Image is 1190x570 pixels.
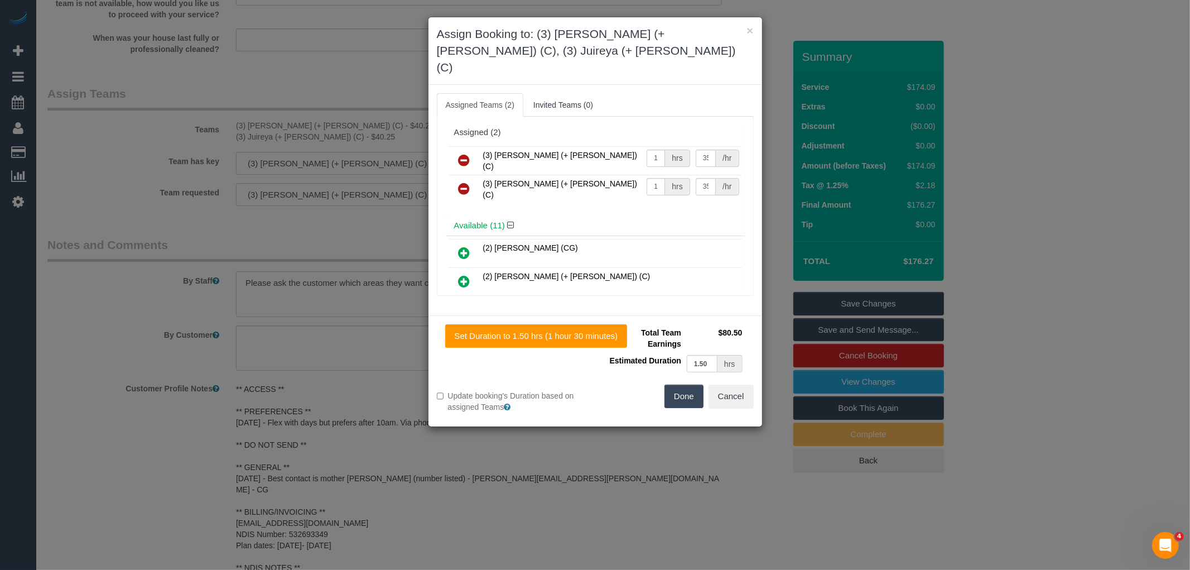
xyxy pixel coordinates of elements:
button: × [746,25,753,36]
span: (3) [PERSON_NAME] (+ [PERSON_NAME]) (C) [483,179,638,199]
div: hrs [665,178,690,195]
div: hrs [717,355,742,372]
button: Cancel [709,385,754,408]
h4: Available (11) [454,221,736,231]
span: (2) [PERSON_NAME] (+ [PERSON_NAME]) (C) [483,272,651,281]
div: /hr [716,150,739,167]
button: Set Duration to 1.50 hrs (1 hour 30 minutes) [445,324,628,348]
iframe: Intercom live chat [1152,532,1179,559]
td: $80.50 [684,324,745,352]
span: Estimated Duration [610,356,681,365]
span: (2) [PERSON_NAME] (CG) [483,243,578,252]
span: (3) [PERSON_NAME] (+ [PERSON_NAME]) (C) [483,151,638,171]
td: Total Team Earnings [604,324,684,352]
a: Assigned Teams (2) [437,93,523,117]
label: Update booking's Duration based on assigned Teams [437,390,587,413]
span: 4 [1175,532,1184,541]
div: /hr [716,178,739,195]
div: Assigned (2) [454,128,736,137]
input: Update booking's Duration based on assigned Teams [437,392,444,400]
h3: Assign Booking to: (3) [PERSON_NAME] (+ [PERSON_NAME]) (C), (3) Juireya (+ [PERSON_NAME]) (C) [437,26,754,76]
div: hrs [665,150,690,167]
a: Invited Teams (0) [524,93,602,117]
button: Done [664,385,704,408]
